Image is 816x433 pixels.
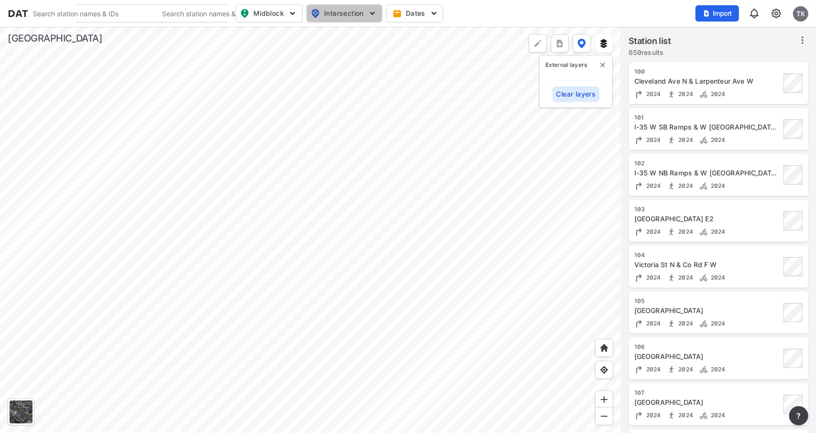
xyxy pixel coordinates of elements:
[699,365,708,374] img: Bicycle count
[634,352,781,361] div: Old Hwy 8 NW & 10th St NW
[595,339,613,357] div: Home
[699,273,708,282] img: Bicycle count
[634,214,781,224] div: Cleveland Ave & W County Rd E2
[386,4,443,22] button: Dates
[634,306,781,315] div: 8th Ave NW & 10th St NW
[239,8,250,19] img: map_pin_mid.602f9df1.svg
[676,366,694,373] span: 2024
[311,8,376,19] span: Intersection
[634,297,781,305] div: 105
[599,61,607,69] button: delete
[793,6,808,22] div: TK
[676,411,694,419] span: 2024
[595,390,613,409] div: Zoom in
[8,9,67,18] img: dataPointLogo.9353c09d.svg
[667,135,676,145] img: Pedestrian count
[368,9,377,18] img: 5YPKRKmlfpI5mqlR8AD95paCi+0kK1fRFDJSaMmawlwaeJcJwk9O2fotCW5ve9gAAAAASUVORK5CYII=
[708,136,726,143] span: 2024
[634,68,781,76] div: 100
[676,182,694,189] span: 2024
[701,9,733,18] span: Import
[634,181,644,191] img: Turning count
[634,227,644,237] img: Turning count
[703,10,710,17] img: file_add.62c1e8a2.svg
[556,89,596,99] span: Clear layers
[8,32,102,45] div: [GEOGRAPHIC_DATA]
[555,39,565,48] img: xqJnZQTG2JQi0x5lvmkeSNbbgIiQD62bqHG8IfrOzanD0FsRdYrij6fAAAAAElFTkSuQmCC
[676,90,694,97] span: 2024
[699,89,708,99] img: Bicycle count
[667,365,676,374] img: Pedestrian count
[667,411,676,420] img: Pedestrian count
[644,411,661,419] span: 2024
[676,274,694,281] span: 2024
[667,181,676,191] img: Pedestrian count
[634,389,781,397] div: 107
[599,411,609,421] img: MAAAAAElFTkSuQmCC
[599,343,609,353] img: +XpAUvaXAN7GudzAAAAAElFTkSuQmCC
[789,406,808,425] button: more
[708,411,726,419] span: 2024
[696,9,743,18] a: Import
[634,260,781,270] div: Victoria St N & Co Rd F W
[795,410,803,422] span: ?
[634,343,781,351] div: 106
[236,4,303,22] button: Midblock
[634,398,781,407] div: White Bear Ave & Cedar Ave
[667,273,676,282] img: Pedestrian count
[708,366,726,373] span: 2024
[577,39,586,48] img: data-point-layers.37681fc9.svg
[676,136,694,143] span: 2024
[634,411,644,420] img: Turning count
[708,320,726,327] span: 2024
[545,61,607,69] p: External layers
[634,89,644,99] img: Turning count
[644,274,661,281] span: 2024
[699,135,708,145] img: Bicycle count
[551,34,569,53] button: more
[599,395,609,404] img: ZvzfEJKXnyWIrJytrsY285QMwk63cM6Drc+sIAAAAASUVORK5CYII=
[644,366,661,373] span: 2024
[634,122,781,132] div: I-35 W SB Ramps & W County Rd E2
[288,9,297,18] img: 5YPKRKmlfpI5mqlR8AD95paCi+0kK1fRFDJSaMmawlwaeJcJwk9O2fotCW5ve9gAAAAASUVORK5CYII=
[634,135,644,145] img: Turning count
[708,228,726,235] span: 2024
[699,411,708,420] img: Bicycle count
[306,4,382,22] button: Intersection
[392,9,402,18] img: calendar-gold.39a51dde.svg
[28,6,157,21] input: 검색
[644,136,661,143] span: 2024
[634,273,644,282] img: Turning count
[595,407,613,425] div: Zoom out
[644,182,661,189] span: 2024
[634,114,781,121] div: 101
[749,8,760,19] img: 8A77J+mXikMhHQAAAAASUVORK5CYII=
[644,320,661,327] span: 2024
[595,361,613,379] div: View my location
[634,160,781,167] div: 102
[634,76,781,86] div: Cleveland Ave N & Larpenteur Ave W
[553,87,600,102] button: Clear layers
[634,206,781,213] div: 103
[429,9,439,18] img: 5YPKRKmlfpI5mqlR8AD95paCi+0kK1fRFDJSaMmawlwaeJcJwk9O2fotCW5ve9gAAAAASUVORK5CYII=
[634,251,781,259] div: 104
[708,182,726,189] span: 2024
[394,9,437,18] span: Dates
[696,5,739,22] button: Import
[310,8,321,19] img: map_pin_int.54838e6b.svg
[8,399,34,425] div: 베이스맵 켜기/끄기
[708,274,726,281] span: 2024
[634,168,781,178] div: I-35 W NB Ramps & W County Rd E2
[699,181,708,191] img: Bicycle count
[676,228,694,235] span: 2024
[533,39,543,48] img: +Dz8AAAAASUVORK5CYII=
[708,90,726,97] span: 2024
[644,228,661,235] span: 2024
[629,48,671,57] label: 650 results
[599,39,609,48] img: layers.ee07997e.svg
[599,365,609,375] img: zeq5HYn9AnE9l6UmnFLPAAAAAElFTkSuQmCC
[595,34,613,53] button: External layers
[240,8,296,19] span: Midblock
[157,6,286,21] input: 검색
[634,319,644,328] img: Turning count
